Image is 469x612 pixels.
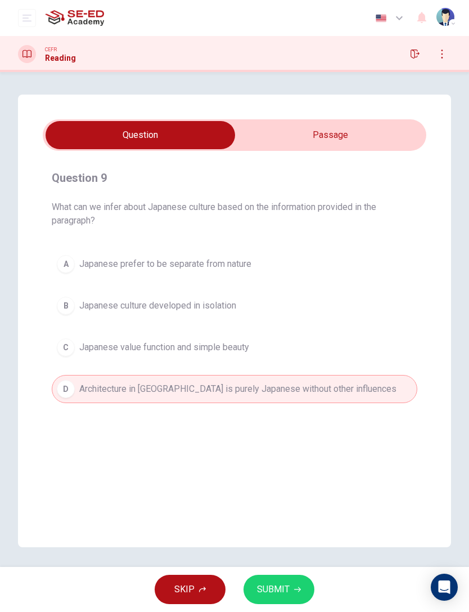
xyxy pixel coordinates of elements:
span: SKIP [174,582,195,597]
span: Japanese prefer to be separate from nature [79,257,251,271]
h4: Question 9 [52,169,417,187]
button: SUBMIT [243,575,314,604]
span: Japanese culture developed in isolation [79,299,236,312]
div: C [57,338,75,356]
span: Architecture in [GEOGRAPHIC_DATA] is purely Japanese without other influences [79,382,396,396]
div: B [57,297,75,315]
img: Profile picture [436,8,454,26]
button: BJapanese culture developed in isolation [52,292,417,320]
button: AJapanese prefer to be separate from nature [52,250,417,278]
span: CEFR [45,46,57,53]
button: CJapanese value function and simple beauty [52,333,417,361]
button: DArchitecture in [GEOGRAPHIC_DATA] is purely Japanese without other influences [52,375,417,403]
button: open mobile menu [18,9,36,27]
span: SUBMIT [257,582,290,597]
button: SKIP [155,575,226,604]
img: SE-ED Academy logo [45,7,104,29]
span: What can we infer about Japanese culture based on the information provided in the paragraph? [52,200,417,227]
div: D [57,380,75,398]
div: Open Intercom Messenger [431,574,458,601]
div: A [57,255,75,273]
span: Japanese value function and simple beauty [79,341,249,354]
h1: Reading [45,53,76,62]
img: en [374,14,388,23]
